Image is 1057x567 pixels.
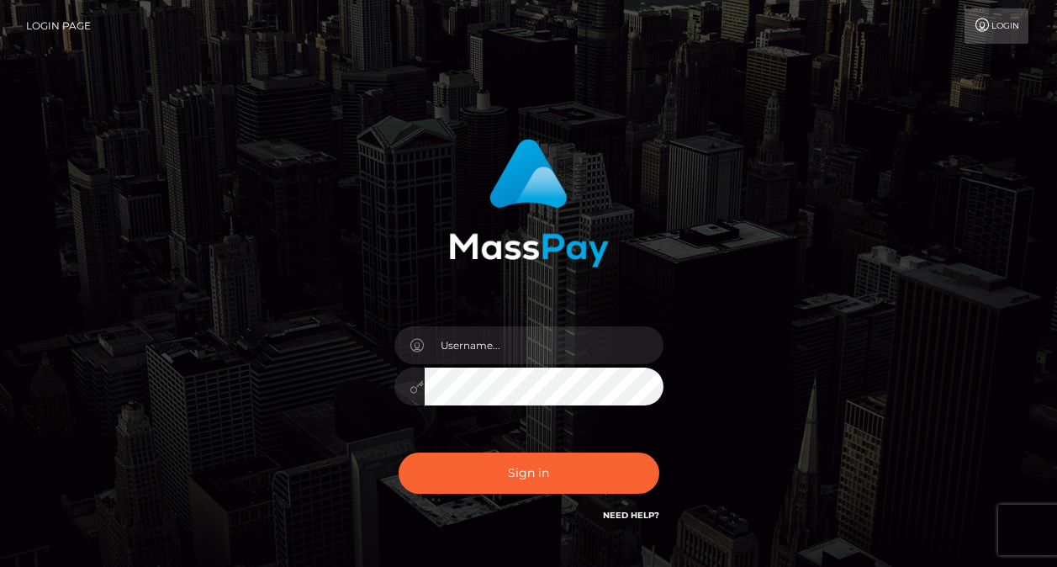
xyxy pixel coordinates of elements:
[26,8,91,44] a: Login Page
[965,8,1028,44] a: Login
[603,510,659,521] a: Need Help?
[425,326,663,364] input: Username...
[449,139,609,268] img: MassPay Login
[399,453,659,494] button: Sign in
